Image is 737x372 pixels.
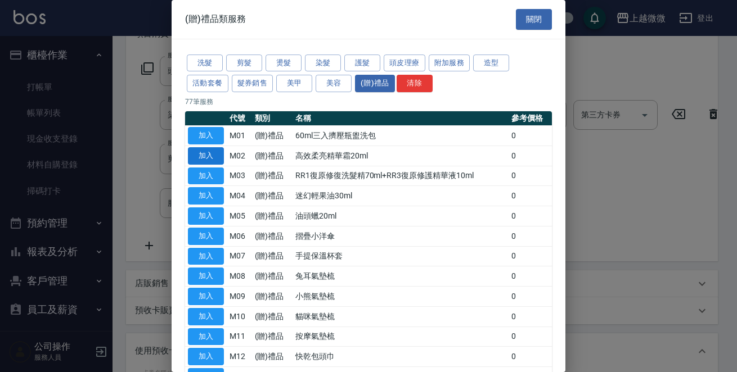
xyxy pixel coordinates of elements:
button: 清除 [397,75,433,92]
td: 手提保溫杯套 [293,246,509,266]
td: 小熊氣墊梳 [293,287,509,307]
td: M11 [227,326,252,347]
button: 加入 [188,308,224,325]
button: 燙髮 [266,55,302,72]
td: 0 [509,246,552,266]
td: (贈)禮品 [252,246,293,266]
td: M10 [227,306,252,326]
td: (贈)禮品 [252,206,293,226]
button: 加入 [188,167,224,185]
td: 油頭蠟20ml [293,206,509,226]
button: 加入 [188,348,224,365]
td: M09 [227,287,252,307]
td: 60ml三入擠壓瓶盥洗包 [293,126,509,146]
button: 加入 [188,207,224,225]
td: (贈)禮品 [252,186,293,206]
button: 加入 [188,267,224,285]
button: 加入 [188,187,224,205]
td: 快乾包頭巾 [293,347,509,367]
td: 0 [509,226,552,246]
th: 類別 [252,111,293,126]
th: 名稱 [293,111,509,126]
td: M01 [227,126,252,146]
td: 0 [509,166,552,186]
button: 護髮 [344,55,380,72]
td: 0 [509,146,552,166]
td: M03 [227,166,252,186]
button: 加入 [188,147,224,165]
td: (贈)禮品 [252,347,293,367]
td: 0 [509,306,552,326]
button: 美甲 [276,75,312,92]
td: M05 [227,206,252,226]
td: 0 [509,126,552,146]
button: (贈)禮品 [355,75,395,92]
button: 加入 [188,328,224,346]
button: 加入 [188,228,224,245]
td: (贈)禮品 [252,326,293,347]
th: 參考價格 [509,111,552,126]
button: 加入 [188,248,224,265]
td: (贈)禮品 [252,146,293,166]
td: 貓咪氣墊梳 [293,306,509,326]
td: 0 [509,186,552,206]
td: 迷幻輕果油30ml [293,186,509,206]
td: (贈)禮品 [252,226,293,246]
td: 0 [509,326,552,347]
td: 0 [509,206,552,226]
button: 頭皮理療 [384,55,425,72]
td: RR1復原修復洗髮精70ml+RR3復原修護精華液10ml [293,166,509,186]
td: 兔耳氣墊梳 [293,266,509,287]
button: 美容 [316,75,352,92]
td: M04 [227,186,252,206]
p: 77 筆服務 [185,97,552,107]
button: 造型 [473,55,509,72]
td: M02 [227,146,252,166]
button: 染髮 [305,55,341,72]
span: (贈)禮品類服務 [185,13,246,25]
button: 髮券銷售 [232,75,273,92]
button: 洗髮 [187,55,223,72]
button: 附加服務 [429,55,470,72]
td: M06 [227,226,252,246]
td: 高效柔亮精華霜20ml [293,146,509,166]
td: M07 [227,246,252,266]
td: M08 [227,266,252,287]
td: 0 [509,347,552,367]
td: 按摩氣墊梳 [293,326,509,347]
button: 加入 [188,127,224,144]
button: 加入 [188,288,224,305]
button: 活動套餐 [187,75,228,92]
td: (贈)禮品 [252,266,293,287]
td: 摺疊小洋傘 [293,226,509,246]
button: 剪髮 [226,55,262,72]
td: (贈)禮品 [252,287,293,307]
td: (贈)禮品 [252,126,293,146]
th: 代號 [227,111,252,126]
td: M12 [227,347,252,367]
td: 0 [509,287,552,307]
button: 關閉 [516,9,552,30]
td: (贈)禮品 [252,166,293,186]
td: 0 [509,266,552,287]
td: (贈)禮品 [252,306,293,326]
